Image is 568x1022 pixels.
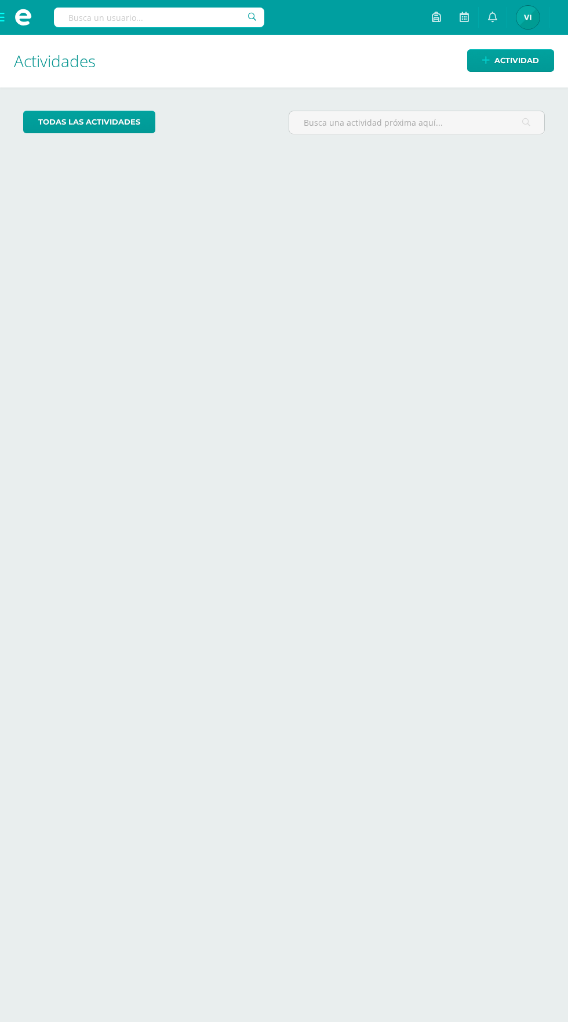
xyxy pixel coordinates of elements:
[54,8,264,27] input: Busca un usuario...
[494,50,539,71] span: Actividad
[289,111,544,134] input: Busca una actividad próxima aquí...
[467,49,554,72] a: Actividad
[14,35,554,87] h1: Actividades
[516,6,540,29] img: c0ce1b3350cacf3227db14f927d4c0cc.png
[23,111,155,133] a: todas las Actividades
